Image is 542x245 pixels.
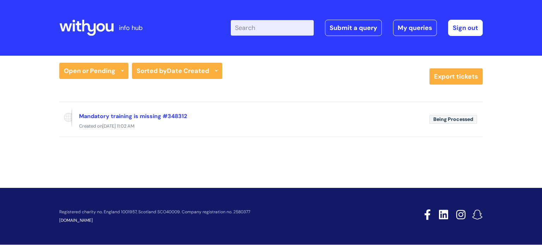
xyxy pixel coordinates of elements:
a: [DOMAIN_NAME] [59,218,93,223]
a: My queries [393,20,437,36]
a: Export tickets [429,68,483,85]
a: Submit a query [325,20,382,36]
span: Reported via portal [59,108,72,128]
a: Mandatory training is missing #348312 [79,112,187,120]
p: info hub [119,22,143,33]
p: Registered charity no. England 1001957, Scotland SCO40009. Company registration no. 2580377 [59,210,374,214]
div: | - [231,20,483,36]
div: Created on [59,122,483,131]
a: Sorted byDate Created [132,63,222,79]
span: Being Processed [429,115,477,124]
span: [DATE] 11:02 AM [102,123,134,129]
a: Sign out [448,20,483,36]
input: Search [231,20,314,36]
b: Date Created [167,67,209,75]
a: Open or Pending [59,63,128,79]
